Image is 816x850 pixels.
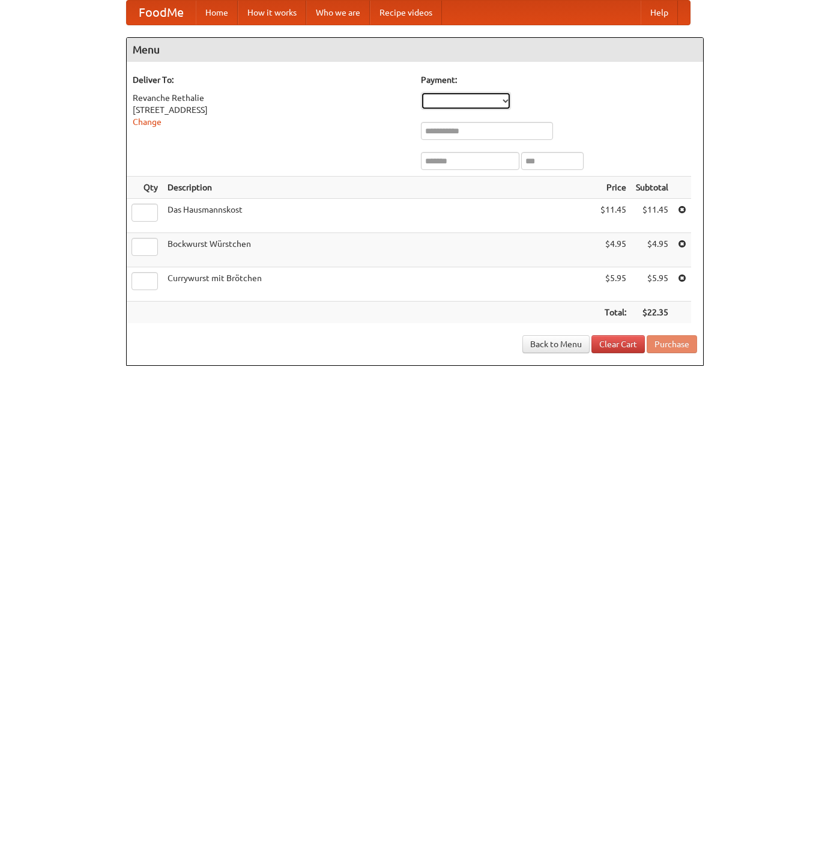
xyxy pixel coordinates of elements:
[631,177,673,199] th: Subtotal
[127,1,196,25] a: FoodMe
[596,302,631,324] th: Total:
[596,199,631,233] td: $11.45
[647,335,697,353] button: Purchase
[163,267,596,302] td: Currywurst mit Brötchen
[631,233,673,267] td: $4.95
[421,74,697,86] h5: Payment:
[163,199,596,233] td: Das Hausmannskost
[163,177,596,199] th: Description
[631,199,673,233] td: $11.45
[238,1,306,25] a: How it works
[370,1,442,25] a: Recipe videos
[596,233,631,267] td: $4.95
[631,267,673,302] td: $5.95
[133,104,409,116] div: [STREET_ADDRESS]
[163,233,596,267] td: Bockwurst Würstchen
[127,177,163,199] th: Qty
[522,335,590,353] a: Back to Menu
[133,92,409,104] div: Revanche Rethalie
[596,177,631,199] th: Price
[591,335,645,353] a: Clear Cart
[133,74,409,86] h5: Deliver To:
[196,1,238,25] a: Home
[641,1,678,25] a: Help
[306,1,370,25] a: Who we are
[596,267,631,302] td: $5.95
[133,117,162,127] a: Change
[631,302,673,324] th: $22.35
[127,38,703,62] h4: Menu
